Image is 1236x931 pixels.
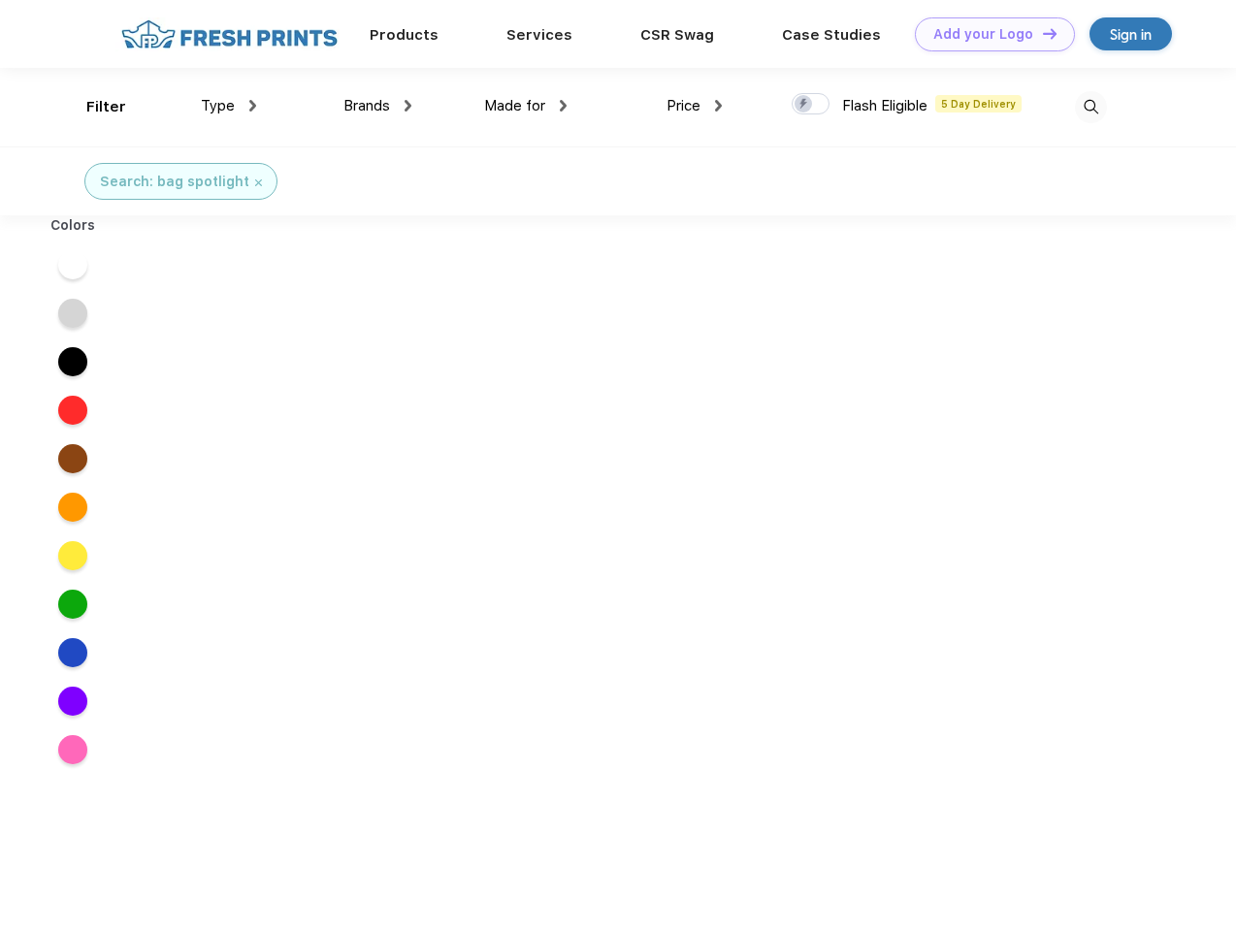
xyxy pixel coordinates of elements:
[100,172,249,192] div: Search: bag spotlight
[935,95,1022,112] span: 5 Day Delivery
[86,96,126,118] div: Filter
[1110,23,1152,46] div: Sign in
[667,97,700,114] span: Price
[933,26,1033,43] div: Add your Logo
[255,179,262,186] img: filter_cancel.svg
[1075,91,1107,123] img: desktop_search.svg
[560,100,567,112] img: dropdown.png
[343,97,390,114] span: Brands
[115,17,343,51] img: fo%20logo%202.webp
[370,26,439,44] a: Products
[1043,28,1057,39] img: DT
[249,100,256,112] img: dropdown.png
[201,97,235,114] span: Type
[1090,17,1172,50] a: Sign in
[36,215,111,236] div: Colors
[484,97,545,114] span: Made for
[842,97,927,114] span: Flash Eligible
[715,100,722,112] img: dropdown.png
[405,100,411,112] img: dropdown.png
